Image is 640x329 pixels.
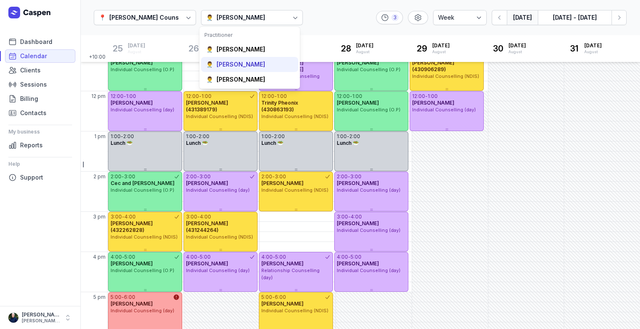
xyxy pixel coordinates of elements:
span: Individual Counselling (NDIS) [261,308,328,314]
div: 12:00 [337,93,350,100]
div: [PERSON_NAME] [217,13,265,23]
div: 2:00 [123,133,134,140]
span: Individual Counselling (day) [186,187,250,193]
div: - [199,93,201,100]
div: - [122,254,124,260]
div: 2:00 [274,133,285,140]
span: Individual Counselling (O.P) [111,187,174,193]
span: Cec and [PERSON_NAME] [111,180,175,186]
div: - [121,294,124,301]
span: [DATE] [128,42,145,49]
div: 12:00 [412,93,425,100]
div: [PERSON_NAME] [22,311,60,318]
span: Reports [20,140,43,150]
div: - [124,93,126,100]
div: [PERSON_NAME] [217,75,265,84]
div: 4:00 [200,213,211,220]
span: Dashboard [20,37,52,47]
div: - [196,133,199,140]
div: August [508,49,526,55]
span: Sessions [20,80,47,90]
span: Individual Counselling (NDIS) [111,234,178,240]
div: 3:00 [186,213,197,220]
span: [PERSON_NAME] [111,100,153,106]
div: 3:00 [124,173,135,180]
div: 1:00 [428,93,438,100]
div: 2:00 [261,173,272,180]
div: 3:00 [337,213,348,220]
span: Support [20,172,43,182]
button: [DATE] - [DATE] [538,10,612,25]
span: 12 pm [91,93,106,100]
div: Help [8,157,72,171]
div: 25 [111,42,124,55]
div: - [273,254,275,260]
span: [PERSON_NAME] [261,260,304,267]
span: [PERSON_NAME] [261,301,304,307]
span: 1 pm [94,133,106,140]
span: Individual Counselling (O.P) [337,67,400,72]
span: Individual Counselling (day) [111,308,174,314]
span: [DATE] [432,42,450,49]
div: 2:00 [186,173,197,180]
div: - [274,93,277,100]
span: 2 pm [93,173,106,180]
span: Calendar [20,51,47,61]
div: 3:00 [199,173,211,180]
span: [PERSON_NAME] [111,59,153,66]
div: [PERSON_NAME] [217,45,265,54]
span: Individual Counselling (day) [337,227,400,233]
div: - [347,133,349,140]
span: Individual Counselling (day) [337,267,400,273]
div: - [197,254,200,260]
div: - [348,173,350,180]
span: Individual Counselling (NDIS) [261,113,328,119]
div: 12:00 [186,93,199,100]
div: 12:00 [261,93,274,100]
div: 4:00 [186,254,197,260]
div: - [197,173,199,180]
span: [DATE] [584,42,602,49]
div: 3:00 [350,173,361,180]
span: 4 pm [93,254,106,260]
span: [PERSON_NAME] [337,220,379,226]
span: Individual Counselling (O.P) [111,267,174,273]
span: 3 pm [93,213,106,220]
span: +10:00 [89,54,107,62]
div: 1:00 [201,93,212,100]
span: Individual Counselling (day) [111,107,174,113]
div: 12:00 [111,93,124,100]
div: - [348,254,351,260]
div: 👨‍⚕️ [206,45,213,54]
span: Billing [20,94,38,104]
div: 5:00 [124,254,135,260]
div: 2:00 [349,133,360,140]
div: 4:00 [261,254,273,260]
span: [DATE] [356,42,374,49]
div: [PERSON_NAME] Counselling [109,13,195,23]
div: 26 [187,42,201,55]
span: 5 pm [93,294,106,301]
div: 2:00 [337,173,348,180]
div: 31 [568,42,581,55]
div: 1:00 [111,133,121,140]
span: [PERSON_NAME] (432262828) [111,220,153,233]
div: 2:00 [111,173,121,180]
div: August [128,49,145,55]
span: Individual Counselling (day) [412,107,476,113]
span: Individual Counselling (NDIS) [412,73,479,79]
div: 👨‍⚕️ [206,60,213,69]
span: [PERSON_NAME] [261,180,304,186]
span: Contacts [20,108,46,118]
img: User profile image [8,313,18,323]
div: - [122,213,124,220]
span: Individual Counselling (day) [186,267,250,273]
div: 5:00 [275,254,286,260]
div: 4:00 [111,254,122,260]
div: 1:00 [261,133,271,140]
div: 1:00 [126,93,136,100]
span: [DATE] [508,42,526,49]
span: [PERSON_NAME] [186,260,228,267]
div: - [425,93,428,100]
span: Trinity Pheonix (430863193) [261,100,298,113]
